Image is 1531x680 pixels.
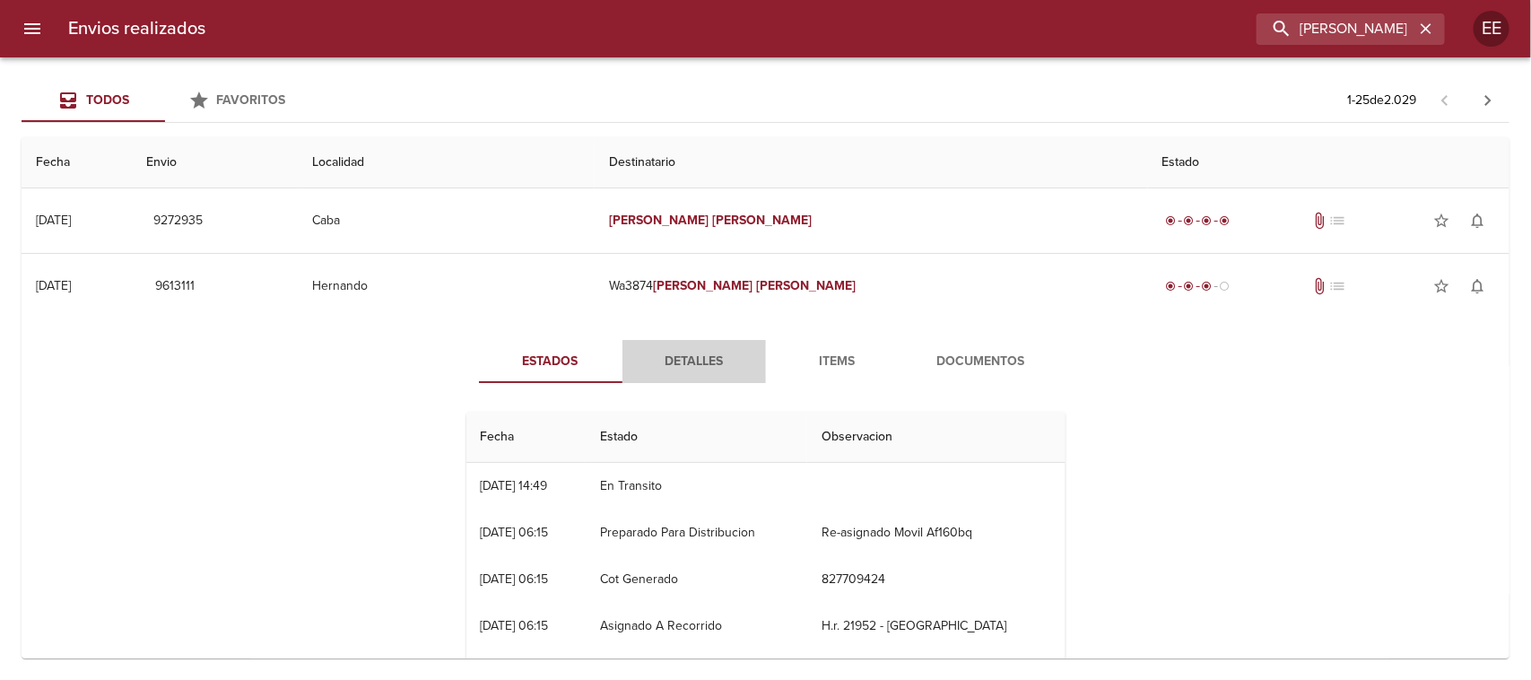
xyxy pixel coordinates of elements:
[1468,212,1486,230] span: notifications_none
[807,510,1066,556] td: Re-asignado Movil Af160bq
[1474,11,1509,47] div: EE
[490,351,612,373] span: Estados
[1328,212,1346,230] span: No tiene pedido asociado
[1423,91,1466,109] span: Pagina anterior
[68,14,205,43] h6: Envios realizados
[1184,281,1195,292] span: radio_button_checked
[1148,137,1509,188] th: Estado
[481,571,549,587] div: [DATE] 06:15
[1310,212,1328,230] span: Tiene documentos adjuntos
[22,79,309,122] div: Tabs Envios
[481,478,548,493] div: [DATE] 14:49
[153,210,203,232] span: 9272935
[1432,212,1450,230] span: star_border
[1202,281,1213,292] span: radio_button_checked
[86,92,129,108] span: Todos
[653,278,752,293] em: [PERSON_NAME]
[777,351,899,373] span: Items
[1423,268,1459,304] button: Agregar a favoritos
[481,525,549,540] div: [DATE] 06:15
[479,340,1053,383] div: Tabs detalle de guia
[586,556,807,603] td: Cot Generado
[1423,203,1459,239] button: Agregar a favoritos
[1166,281,1177,292] span: radio_button_checked
[36,213,71,228] div: [DATE]
[481,618,549,633] div: [DATE] 06:15
[11,7,54,50] button: menu
[217,92,286,108] span: Favoritos
[586,510,807,556] td: Preparado Para Distribucion
[586,463,807,510] td: En Transito
[1202,215,1213,226] span: radio_button_checked
[807,603,1066,649] td: H.r. 21952 - [GEOGRAPHIC_DATA]
[146,270,204,303] button: 9613111
[22,137,132,188] th: Fecha
[1466,79,1509,122] span: Pagina siguiente
[807,412,1066,463] th: Observacion
[153,275,196,298] span: 9613111
[1220,215,1231,226] span: radio_button_checked
[756,278,856,293] em: [PERSON_NAME]
[1184,215,1195,226] span: radio_button_checked
[1162,277,1234,295] div: En viaje
[595,254,1147,318] td: Wa3874
[586,412,807,463] th: Estado
[1468,277,1486,295] span: notifications_none
[466,412,587,463] th: Fecha
[609,213,709,228] em: [PERSON_NAME]
[1220,281,1231,292] span: radio_button_unchecked
[298,254,596,318] td: Hernando
[1459,203,1495,239] button: Activar notificaciones
[36,278,71,293] div: [DATE]
[1257,13,1414,45] input: buscar
[1347,92,1416,109] p: 1 - 25 de 2.029
[1328,277,1346,295] span: No tiene pedido asociado
[146,205,210,238] button: 9272935
[298,137,596,188] th: Localidad
[1310,277,1328,295] span: Tiene documentos adjuntos
[712,213,812,228] em: [PERSON_NAME]
[920,351,1042,373] span: Documentos
[1162,212,1234,230] div: Entregado
[633,351,755,373] span: Detalles
[1166,215,1177,226] span: radio_button_checked
[586,603,807,649] td: Asignado A Recorrido
[1459,268,1495,304] button: Activar notificaciones
[298,188,596,253] td: Caba
[1474,11,1509,47] div: Abrir información de usuario
[595,137,1147,188] th: Destinatario
[132,137,297,188] th: Envio
[1432,277,1450,295] span: star_border
[807,556,1066,603] td: 827709424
